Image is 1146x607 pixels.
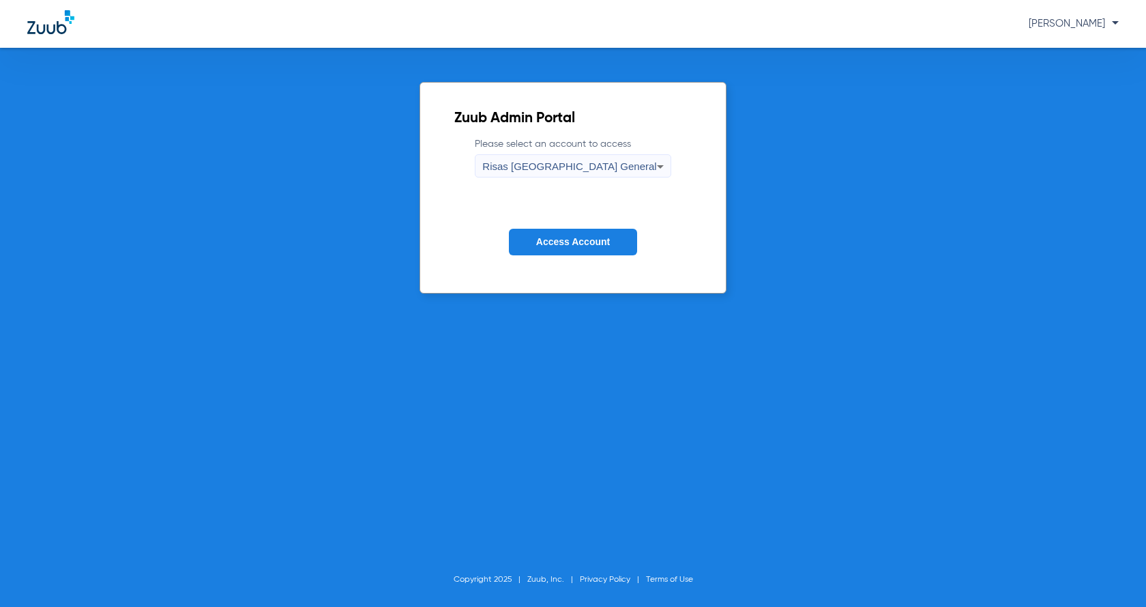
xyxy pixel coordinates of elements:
[646,576,693,584] a: Terms of Use
[482,160,656,172] span: Risas [GEOGRAPHIC_DATA] General
[27,10,74,34] img: Zuub Logo
[527,573,580,587] li: Zuub, Inc.
[580,576,630,584] a: Privacy Policy
[509,229,637,255] button: Access Account
[454,573,527,587] li: Copyright 2025
[536,236,610,247] span: Access Account
[475,137,671,178] label: Please select an account to access
[1029,18,1119,29] span: [PERSON_NAME]
[454,112,691,126] h2: Zuub Admin Portal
